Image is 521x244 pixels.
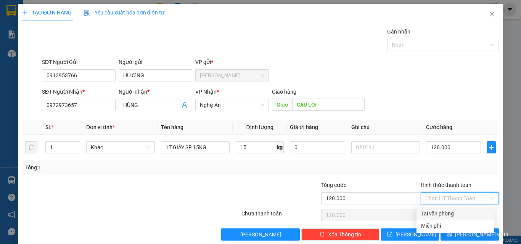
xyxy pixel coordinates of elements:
[195,89,217,95] span: VP Nhận
[276,141,284,153] span: kg
[321,182,346,188] span: Tổng cước
[447,231,452,238] span: printer
[292,99,365,111] input: Dọc đường
[200,99,264,111] span: Nghệ An
[441,228,499,241] button: printer[PERSON_NAME] và In
[241,209,320,223] div: Chưa thanh toán
[381,228,439,241] button: save[PERSON_NAME]
[84,10,90,16] img: icon
[489,11,495,17] span: close
[25,141,37,153] button: delete
[272,99,292,111] span: Giao
[348,120,423,135] th: Ghi chú
[351,141,420,153] input: Ghi Chú
[320,231,325,238] span: delete
[421,222,489,230] div: Miễn phí
[487,144,495,150] span: plus
[301,228,379,241] button: deleteXóa Thông tin
[240,230,281,239] span: [PERSON_NAME]
[396,230,436,239] span: [PERSON_NAME]
[161,124,183,130] span: Tên hàng
[487,141,496,153] button: plus
[84,10,164,16] span: Yêu cầu xuất hóa đơn điện tử
[328,230,361,239] span: Xóa Thông tin
[119,58,192,66] div: Người gửi
[246,124,273,130] span: Định lượng
[421,209,489,218] div: Tại văn phòng
[290,141,345,153] input: 0
[387,231,392,238] span: save
[182,102,188,108] span: user-add
[290,124,318,130] span: Giá trị hàng
[42,88,116,96] div: SĐT Người Nhận
[45,124,51,130] span: SL
[86,124,115,130] span: Đơn vị tính
[387,29,410,35] label: Gán nhãn
[25,163,202,172] div: Tổng: 1
[200,70,264,81] span: Bảo Lộc
[22,10,27,15] span: plus
[161,141,230,153] input: VD: Bàn, Ghế
[22,10,72,16] span: TẠO ĐƠN HÀNG
[481,4,503,25] button: Close
[119,88,192,96] div: Người nhận
[42,58,116,66] div: SĐT Người Gửi
[426,124,452,130] span: Cước hàng
[272,89,296,95] span: Giao hàng
[421,182,471,188] label: Hình thức thanh toán
[221,228,299,241] button: [PERSON_NAME]
[91,142,150,153] span: Khác
[195,58,269,66] div: VP gửi
[455,230,508,239] span: [PERSON_NAME] và In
